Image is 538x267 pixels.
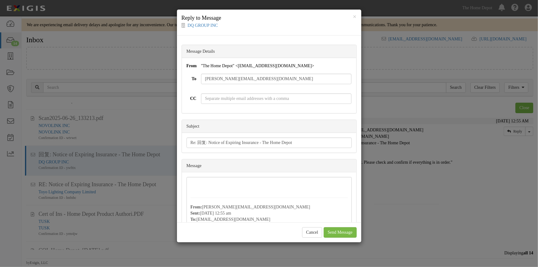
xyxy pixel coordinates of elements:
[201,74,352,84] input: Separate multiple email addresses with a comma
[191,205,202,209] strong: From:
[353,13,357,20] span: ×
[353,14,357,20] button: Close
[196,63,356,69] div: "The Home Depot" <[EMAIL_ADDRESS][DOMAIN_NAME]>
[324,227,357,238] input: Send Message
[201,93,352,104] input: Separate multiple email addresses with a comma
[182,159,356,172] div: Message
[182,14,357,22] h4: Reply to Message
[182,74,196,82] label: To
[187,64,197,68] strong: From
[191,211,200,216] strong: Sent:
[191,217,197,222] strong: To:
[182,120,356,133] div: Subject
[302,227,322,238] button: Cancel
[182,93,196,102] label: CC
[188,23,218,28] a: DQ GROUP INC
[182,45,356,58] div: Message Details
[191,204,348,229] p: [PERSON_NAME][EMAIL_ADDRESS][DOMAIN_NAME] [DATE] 12:55 am [EMAIL_ADDRESS][DOMAIN_NAME] 回复: Notice...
